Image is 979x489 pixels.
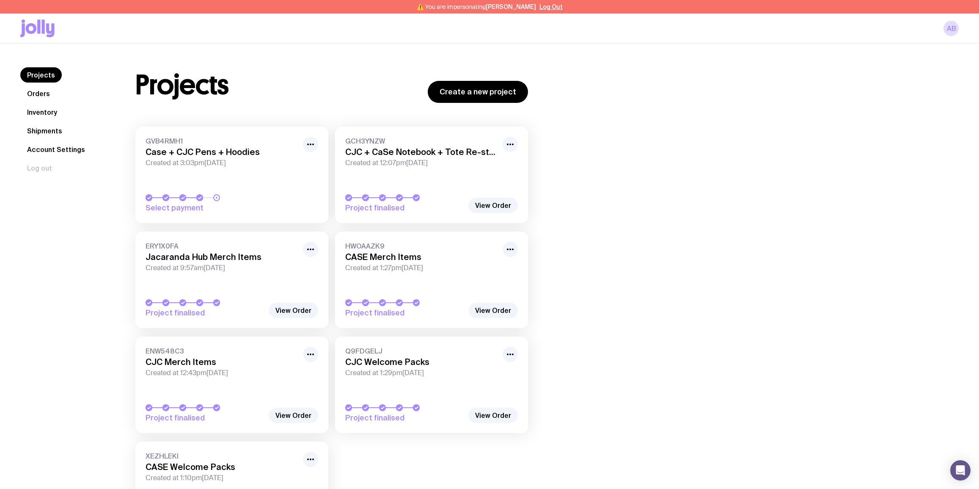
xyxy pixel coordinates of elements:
[20,67,62,83] a: Projects
[943,21,959,36] a: AB
[345,413,464,423] span: Project finalised
[417,3,536,10] span: ⚠️ You are impersonating
[146,137,298,145] span: GVB4RMH1
[146,203,264,213] span: Select payment
[20,123,69,138] a: Shipments
[146,452,298,460] span: XEZHLEKI
[486,3,536,10] span: [PERSON_NAME]
[146,474,298,482] span: Created at 1:10pm[DATE]
[345,159,498,167] span: Created at 12:07pm[DATE]
[345,252,498,262] h3: CASE Merch Items
[146,413,264,423] span: Project finalised
[146,347,298,355] span: ENW548C3
[146,264,298,272] span: Created at 9:57am[DATE]
[20,160,59,176] button: Log out
[146,357,298,367] h3: CJC Merch Items
[950,460,971,481] div: Open Intercom Messenger
[345,308,464,318] span: Project finalised
[468,198,518,213] a: View Order
[345,137,498,145] span: GCH3YNZW
[345,357,498,367] h3: CJC Welcome Packs
[135,337,328,433] a: ENW548C3CJC Merch ItemsCreated at 12:43pm[DATE]Project finalised
[468,408,518,423] a: View Order
[345,369,498,377] span: Created at 1:29pm[DATE]
[135,232,328,328] a: ERY1X0FAJacaranda Hub Merch ItemsCreated at 9:57am[DATE]Project finalised
[135,72,229,99] h1: Projects
[345,347,498,355] span: Q9FDGELJ
[20,105,64,120] a: Inventory
[269,408,318,423] a: View Order
[345,242,498,250] span: HWOAAZK9
[146,147,298,157] h3: Case + CJC Pens + Hoodies
[146,252,298,262] h3: Jacaranda Hub Merch Items
[539,3,563,10] button: Log Out
[146,308,264,318] span: Project finalised
[146,369,298,377] span: Created at 12:43pm[DATE]
[345,264,498,272] span: Created at 1:27pm[DATE]
[20,86,57,101] a: Orders
[146,462,298,472] h3: CASE Welcome Packs
[428,81,528,103] a: Create a new project
[269,303,318,318] a: View Order
[146,159,298,167] span: Created at 3:03pm[DATE]
[146,242,298,250] span: ERY1X0FA
[335,232,528,328] a: HWOAAZK9CASE Merch ItemsCreated at 1:27pm[DATE]Project finalised
[335,337,528,433] a: Q9FDGELJCJC Welcome PacksCreated at 1:29pm[DATE]Project finalised
[345,147,498,157] h3: CJC + CaSe Notebook + Tote Re-stock
[468,303,518,318] a: View Order
[20,142,92,157] a: Account Settings
[345,203,464,213] span: Project finalised
[335,127,528,223] a: GCH3YNZWCJC + CaSe Notebook + Tote Re-stockCreated at 12:07pm[DATE]Project finalised
[135,127,328,223] a: GVB4RMH1Case + CJC Pens + HoodiesCreated at 3:03pm[DATE]Select payment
